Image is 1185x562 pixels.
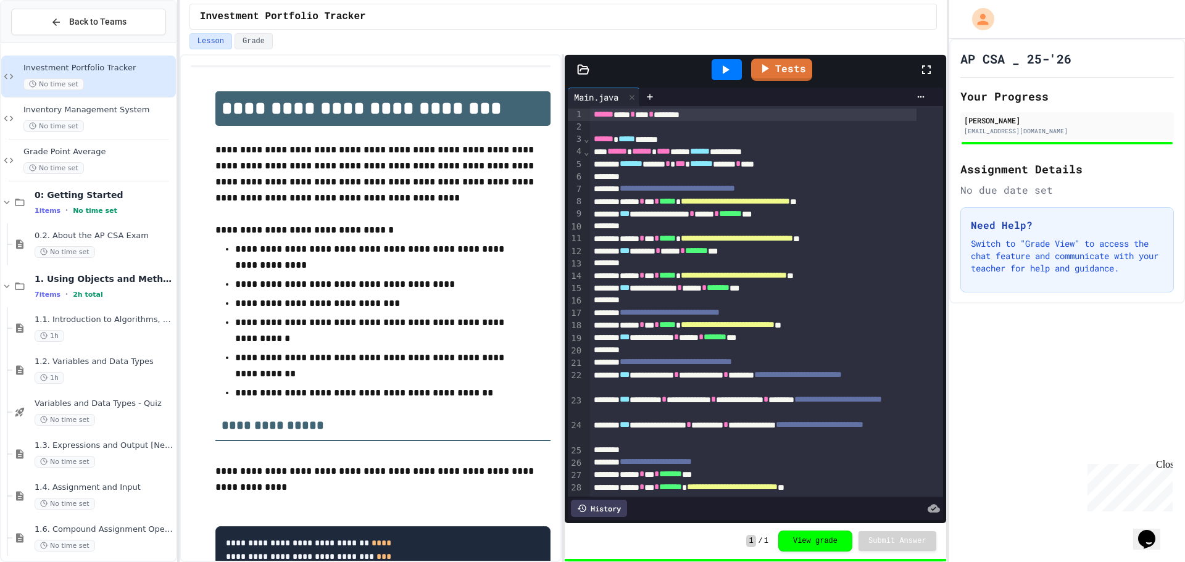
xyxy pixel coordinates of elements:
span: 1 [746,535,755,547]
div: 6 [568,171,583,183]
span: Submit Answer [868,536,926,546]
h2: Assignment Details [960,160,1174,178]
span: 0.2. About the AP CSA Exam [35,231,173,241]
div: 29 [568,495,583,519]
span: 1.6. Compound Assignment Operators [35,524,173,535]
span: No time set [35,540,95,552]
span: Inventory Management System [23,105,173,115]
div: 5 [568,159,583,171]
span: / [759,536,763,546]
span: Grade Point Average [23,147,173,157]
button: Back to Teams [11,9,166,35]
div: 20 [568,345,583,357]
span: 7 items [35,291,60,299]
span: No time set [23,162,84,174]
div: History [571,500,627,517]
div: 7 [568,183,583,196]
div: 11 [568,233,583,245]
div: No due date set [960,183,1174,197]
div: 21 [568,357,583,370]
span: No time set [73,207,117,215]
div: 17 [568,307,583,320]
span: Fold line [583,147,589,157]
div: 12 [568,246,583,258]
div: [EMAIL_ADDRESS][DOMAIN_NAME] [964,126,1170,136]
span: Variables and Data Types - Quiz [35,399,173,409]
button: View grade [778,531,852,552]
div: 25 [568,445,583,457]
span: • [65,289,68,299]
div: 22 [568,370,583,395]
span: Investment Portfolio Tracker [200,9,366,24]
span: • [65,205,68,215]
div: 18 [568,320,583,332]
span: 1.2. Variables and Data Types [35,357,173,367]
div: 14 [568,270,583,283]
a: Tests [751,59,812,81]
div: 2 [568,121,583,133]
div: [PERSON_NAME] [964,115,1170,126]
span: No time set [23,78,84,90]
div: 13 [568,258,583,270]
div: 19 [568,333,583,345]
div: 3 [568,133,583,146]
span: No time set [35,414,95,426]
span: 2h total [73,291,103,299]
span: 1h [35,330,64,342]
div: 24 [568,419,583,445]
div: My Account [959,5,997,33]
div: Main.java [568,91,625,104]
span: 1 items [35,207,60,215]
div: Main.java [568,88,640,106]
span: 1.4. Assignment and Input [35,482,173,493]
span: 1h [35,372,64,384]
span: No time set [35,456,95,468]
div: 10 [568,221,583,233]
div: 27 [568,469,583,482]
div: 9 [568,208,583,220]
iframe: chat widget [1083,459,1173,511]
div: 8 [568,196,583,208]
span: 1.3. Expressions and Output [New] [35,440,173,451]
iframe: chat widget [1133,513,1173,550]
span: 1.1. Introduction to Algorithms, Programming, and Compilers [35,315,173,325]
div: 15 [568,283,583,295]
h1: AP CSA _ 25-'26 [960,50,1071,67]
span: No time set [35,498,95,510]
div: 28 [568,482,583,494]
span: 1. Using Objects and Methods [35,273,173,284]
div: 1 [568,109,583,121]
span: 1 [764,536,768,546]
div: 4 [568,146,583,158]
button: Submit Answer [859,531,936,551]
h3: Need Help? [971,218,1163,233]
span: 0: Getting Started [35,189,173,200]
span: Fold line [583,134,589,144]
span: No time set [35,246,95,258]
button: Lesson [189,33,232,49]
span: Investment Portfolio Tracker [23,63,173,73]
div: 26 [568,457,583,469]
button: Grade [235,33,273,49]
h2: Your Progress [960,88,1174,105]
span: No time set [23,120,84,132]
span: Back to Teams [69,15,127,28]
div: 23 [568,395,583,420]
div: 16 [568,295,583,307]
p: Switch to "Grade View" to access the chat feature and communicate with your teacher for help and ... [971,238,1163,275]
div: Chat with us now!Close [5,5,85,78]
